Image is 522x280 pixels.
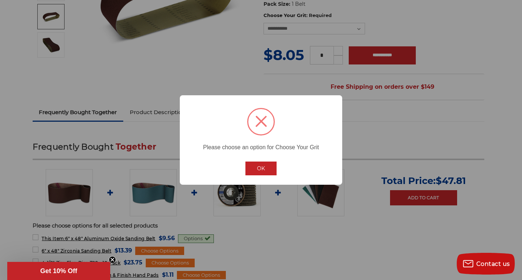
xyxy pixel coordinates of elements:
[457,253,515,275] button: Contact us
[180,138,342,152] div: Please choose an option for Choose Your Grit
[245,162,277,175] button: OK
[109,256,116,263] button: Close teaser
[40,267,77,275] span: Get 10% Off
[476,260,510,267] span: Contact us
